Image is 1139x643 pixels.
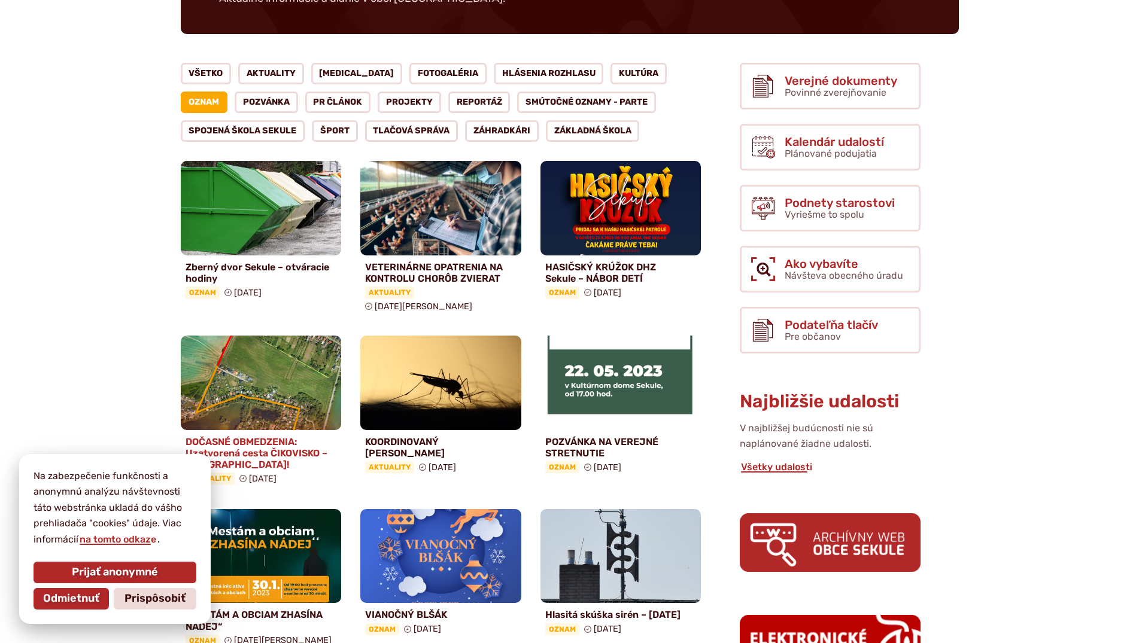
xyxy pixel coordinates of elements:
[545,287,579,298] span: Oznam
[365,287,414,298] span: Aktuality
[181,120,305,142] a: Spojená škola Sekule
[545,623,579,635] span: Oznam
[311,63,403,84] a: [MEDICAL_DATA]
[365,261,517,284] h4: VETERINÁRNE OPATRENIA NA KONTROLU CHORÔB ZVIERAT
[378,92,441,113] a: Projekty
[610,63,667,84] a: Kultúra
[594,624,621,634] span: [DATE]
[34,588,109,610] button: Odmietnuť
[740,246,921,292] a: Ako vybavíte Návšteva obecného úradu
[785,135,884,148] span: Kalendár udalostí
[785,270,903,281] span: Návšteva obecného úradu
[365,436,517,459] h4: KOORDINOVANÝ [PERSON_NAME]
[360,336,521,479] a: KOORDINOVANÝ [PERSON_NAME] Aktuality [DATE]
[312,120,358,142] a: Šport
[186,436,337,471] h4: DOČASNÉ OBMEDZENIA: Uzatvorená cesta ČIKOVISKO – [GEOGRAPHIC_DATA]!
[234,288,262,298] span: [DATE]
[740,392,921,412] h3: Najbližšie udalosti
[34,562,196,583] button: Prijať anonymné
[181,336,342,490] a: DOČASNÉ OBMEDZENIA: Uzatvorená cesta ČIKOVISKO – [GEOGRAPHIC_DATA]! Aktuality [DATE]
[186,609,337,632] h4: „MESTÁM A OBCIAM ZHASÍNA NÁDEJ“
[78,534,157,545] a: na tomto odkaze
[785,331,841,342] span: Pre občanov
[540,509,701,640] a: Hlasitá skúška sirén – [DATE] Oznam [DATE]
[465,120,539,142] a: Záhradkári
[360,161,521,316] a: VETERINÁRNE OPATRENIA NA KONTROLU CHORÔB ZVIERAT Aktuality [DATE][PERSON_NAME]
[740,420,921,452] p: V najbližšej budúcnosti nie sú naplánované žiadne udalosti.
[249,474,277,484] span: [DATE]
[740,307,921,354] a: Podateľňa tlačív Pre občanov
[414,624,441,634] span: [DATE]
[43,592,99,605] span: Odmietnuť
[545,461,579,473] span: Oznam
[545,609,697,620] h4: Hlasitá skúška sirén – [DATE]
[545,261,697,284] h4: HASIČSKÝ KRÚŽOK DHZ Sekule – NÁBOR DETÍ
[181,63,232,84] a: Všetko
[429,462,456,473] span: [DATE]
[448,92,511,113] a: Reportáž
[740,461,813,473] a: Všetky udalosti
[540,336,701,479] a: POZVÁNKA NA VEREJNÉ STRETNUTIE Oznam [DATE]
[785,74,897,87] span: Verejné dokumenty
[785,196,895,209] span: Podnety starostovi
[540,161,701,304] a: HASIČSKÝ KRÚŽOK DHZ Sekule – NÁBOR DETÍ Oznam [DATE]
[34,468,196,547] p: Na zabezpečenie funkčnosti a anonymnú analýzu návštevnosti táto webstránka ukladá do vášho prehli...
[594,462,621,473] span: [DATE]
[740,63,921,109] a: Verejné dokumenty Povinné zverejňovanie
[375,301,472,312] span: [DATE][PERSON_NAME]
[238,63,304,84] a: Aktuality
[181,161,342,304] a: Zberný dvor Sekule – otváracie hodiny Oznam [DATE]
[494,63,604,84] a: Hlásenia rozhlasu
[517,92,656,113] a: Smútočné oznamy - parte
[785,148,877,159] span: Plánované podujatia
[365,461,414,473] span: Aktuality
[186,261,337,284] h4: Zberný dvor Sekule – otváracie hodiny
[305,92,371,113] a: PR článok
[235,92,298,113] a: Pozvánka
[546,120,640,142] a: Základná škola
[785,87,886,98] span: Povinné zverejňovanie
[740,513,921,571] img: archiv.png
[124,592,186,605] span: Prispôsobiť
[740,124,921,170] a: Kalendár udalostí Plánované podujatia
[186,287,220,298] span: Oznam
[594,288,621,298] span: [DATE]
[545,436,697,459] h4: POZVÁNKA NA VEREJNÉ STRETNUTIE
[409,63,487,84] a: Fotogaléria
[114,588,196,610] button: Prispôsobiť
[181,92,228,113] a: Oznam
[785,257,903,270] span: Ako vybavíte
[360,509,521,640] a: VIANOČNÝ BLŠÁK Oznam [DATE]
[785,318,878,331] span: Podateľňa tlačív
[72,566,158,579] span: Prijať anonymné
[740,185,921,231] a: Podnety starostovi Vyriešme to spolu
[785,209,864,220] span: Vyriešme to spolu
[365,623,399,635] span: Oznam
[365,120,458,142] a: Tlačová správa
[365,609,517,620] h4: VIANOČNÝ BLŠÁK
